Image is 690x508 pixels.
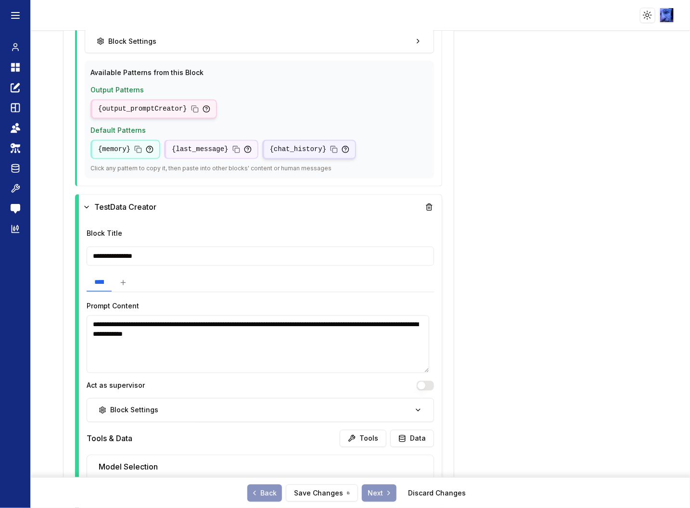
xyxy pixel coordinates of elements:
[340,430,386,447] button: Tools
[85,29,434,53] button: Block Settings
[87,302,139,310] label: Prompt Content
[164,140,258,159] div: Click to copy • From: undefined
[90,69,204,77] label: Available Patterns from this Block
[408,488,466,498] a: Discard Changes
[660,8,674,22] img: ACg8ocLIQrZOk08NuYpm7ecFLZE0xiClguSD1EtfFjuoGWgIgoqgD8A6FQ=s96-c
[90,165,429,173] p: Click any pattern to copy it, then paste into other blocks' content or human messages
[286,484,358,502] button: Save Changes
[98,104,187,114] span: {output_promptCreator}
[87,382,145,389] label: Act as supervisor
[90,86,144,94] label: Output Patterns
[390,430,434,447] button: Data
[99,406,158,415] div: Block Settings
[87,398,434,422] button: Block Settings
[11,204,20,214] img: feedback
[262,140,357,159] div: Click to copy • From: undefined
[90,100,217,119] div: Click to copy • From: Prompt Creator
[247,484,282,502] a: Back
[98,145,130,154] span: {memory}
[90,127,146,135] label: Default Patterns
[172,145,229,154] span: {last_message}
[90,140,160,159] div: Click to copy • From: undefined
[87,229,122,238] label: Block Title
[97,37,156,46] div: Block Settings
[400,484,473,502] button: Discard Changes
[94,202,156,213] span: TestData Creator
[362,484,396,502] a: Next
[270,145,327,154] span: {chat_history}
[99,461,422,473] h5: Model Selection
[87,433,132,444] h4: Tools & Data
